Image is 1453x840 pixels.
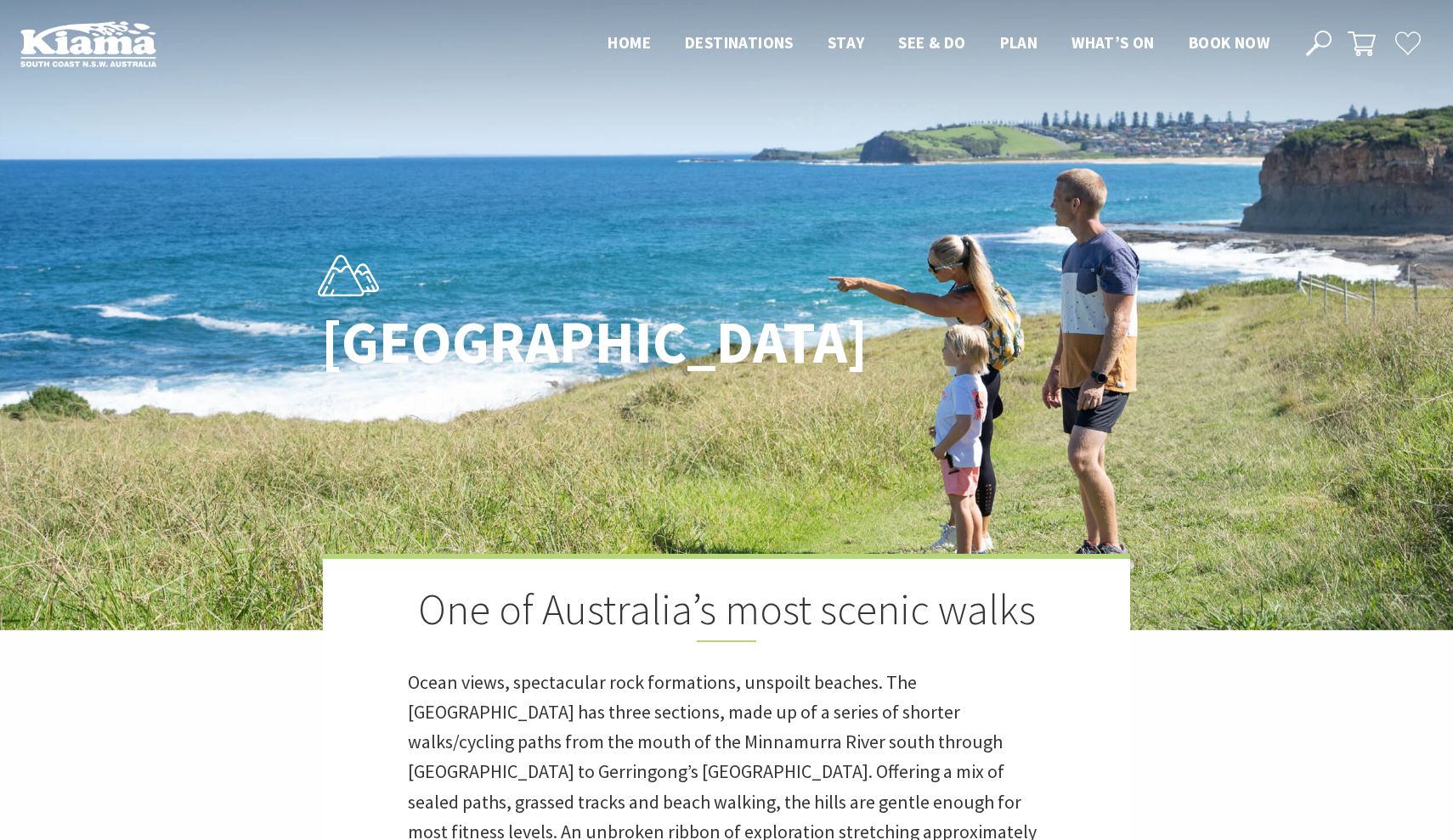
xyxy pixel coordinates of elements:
[608,32,651,53] span: Home
[685,32,794,53] span: Destinations
[321,309,801,375] h1: [GEOGRAPHIC_DATA]
[1000,32,1038,53] span: Plan
[828,32,865,53] span: Stay
[1189,32,1269,53] span: Book now
[408,584,1045,642] h2: One of Australia’s most scenic walks
[1071,32,1155,53] span: What’s On
[20,20,156,67] img: Kiama Logo
[591,30,1286,58] nav: Main Menu
[898,32,965,53] span: See & Do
